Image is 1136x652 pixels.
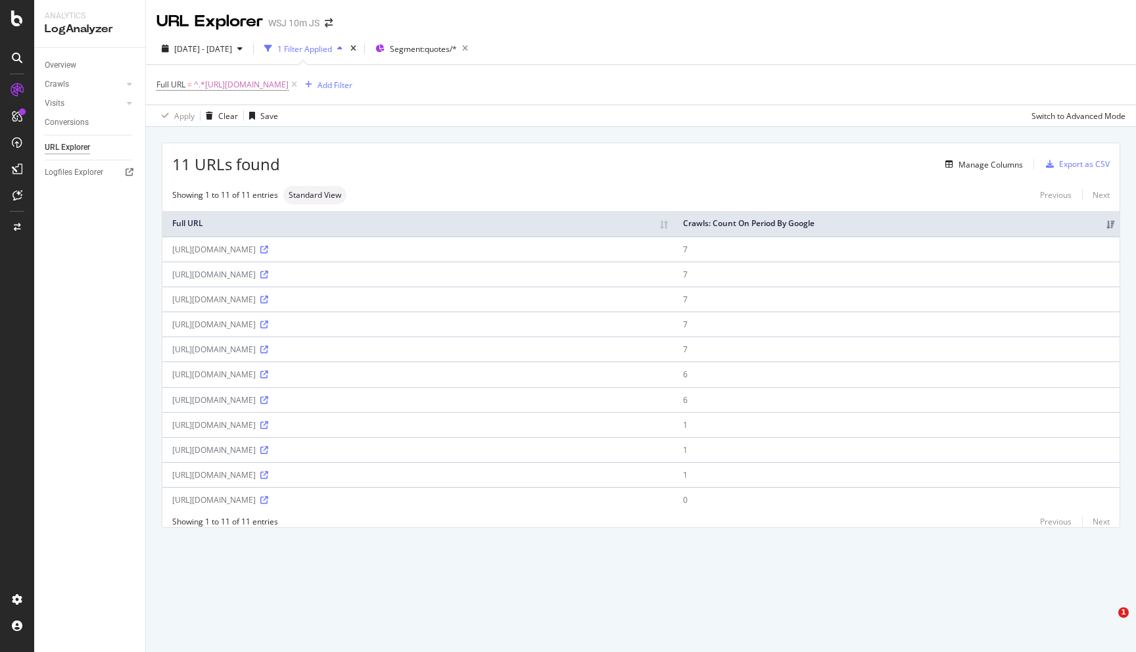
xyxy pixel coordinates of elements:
[1091,607,1123,639] iframe: Intercom live chat
[174,43,232,55] span: [DATE] - [DATE]
[1026,105,1125,126] button: Switch to Advanced Mode
[172,469,663,480] div: [URL][DOMAIN_NAME]
[156,38,248,59] button: [DATE] - [DATE]
[45,97,64,110] div: Visits
[45,141,90,154] div: URL Explorer
[673,412,1120,437] td: 1
[673,287,1120,312] td: 7
[45,11,135,22] div: Analytics
[673,312,1120,337] td: 7
[45,116,136,129] a: Conversions
[194,76,289,94] span: ^.*[URL][DOMAIN_NAME]
[218,110,238,122] div: Clear
[172,394,663,406] div: [URL][DOMAIN_NAME]
[172,369,663,380] div: [URL][DOMAIN_NAME]
[172,319,663,330] div: [URL][DOMAIN_NAME]
[45,166,103,179] div: Logfiles Explorer
[45,78,123,91] a: Crawls
[172,189,278,200] div: Showing 1 to 11 of 11 entries
[390,43,457,55] span: Segment: quotes/*
[45,97,123,110] a: Visits
[673,237,1120,262] td: 7
[156,79,185,90] span: Full URL
[673,262,1120,287] td: 7
[45,166,136,179] a: Logfiles Explorer
[673,487,1120,512] td: 0
[45,116,89,129] div: Conversions
[348,42,359,55] div: times
[172,269,663,280] div: [URL][DOMAIN_NAME]
[259,38,348,59] button: 1 Filter Applied
[172,294,663,305] div: [URL][DOMAIN_NAME]
[172,494,663,505] div: [URL][DOMAIN_NAME]
[940,156,1023,172] button: Manage Columns
[45,58,136,72] a: Overview
[201,105,238,126] button: Clear
[244,105,278,126] button: Save
[673,211,1120,237] th: Crawls: Count On Period By Google: activate to sort column ascending
[156,11,263,33] div: URL Explorer
[172,516,278,527] div: Showing 1 to 11 of 11 entries
[318,80,352,91] div: Add Filter
[1118,607,1129,618] span: 1
[289,191,341,199] span: Standard View
[156,105,195,126] button: Apply
[45,58,76,72] div: Overview
[45,141,136,154] a: URL Explorer
[1031,110,1125,122] div: Switch to Advanced Mode
[162,211,673,237] th: Full URL: activate to sort column ascending
[673,337,1120,361] td: 7
[325,18,333,28] div: arrow-right-arrow-left
[172,419,663,431] div: [URL][DOMAIN_NAME]
[283,186,346,204] div: neutral label
[45,22,135,37] div: LogAnalyzer
[172,344,663,355] div: [URL][DOMAIN_NAME]
[958,159,1023,170] div: Manage Columns
[370,38,473,59] button: Segment:quotes/*
[45,78,69,91] div: Crawls
[300,77,352,93] button: Add Filter
[172,244,663,255] div: [URL][DOMAIN_NAME]
[172,153,280,175] span: 11 URLs found
[268,16,319,30] div: WSJ 10m JS
[187,79,192,90] span: =
[174,110,195,122] div: Apply
[260,110,278,122] div: Save
[673,462,1120,487] td: 1
[673,387,1120,412] td: 6
[1059,158,1110,170] div: Export as CSV
[673,361,1120,386] td: 6
[172,444,663,455] div: [URL][DOMAIN_NAME]
[277,43,332,55] div: 1 Filter Applied
[1041,154,1110,175] button: Export as CSV
[673,437,1120,462] td: 1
